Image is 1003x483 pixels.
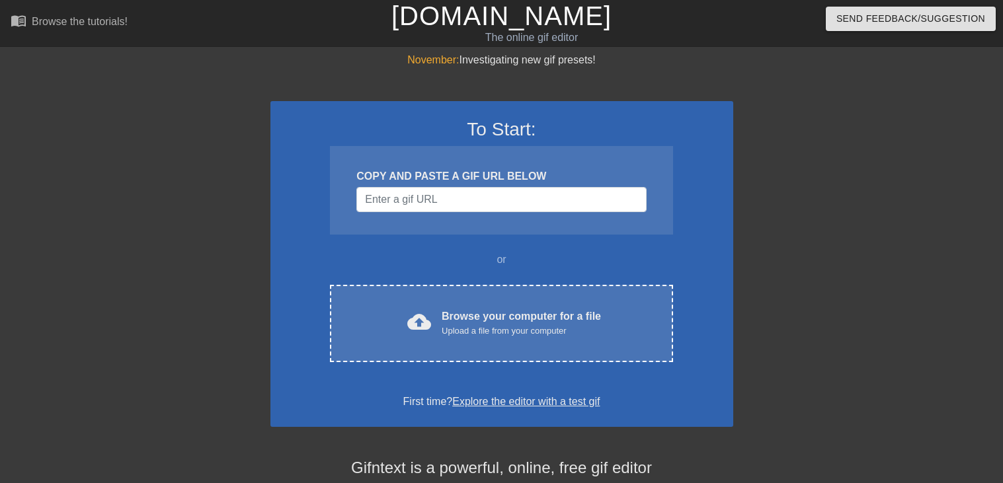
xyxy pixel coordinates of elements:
[11,13,26,28] span: menu_book
[270,459,733,478] h4: Gifntext is a powerful, online, free gif editor
[270,52,733,68] div: Investigating new gif presets!
[356,168,646,184] div: COPY AND PASTE A GIF URL BELOW
[407,310,431,334] span: cloud_upload
[32,16,128,27] div: Browse the tutorials!
[11,13,128,33] a: Browse the tutorials!
[288,118,716,141] h3: To Start:
[305,252,699,268] div: or
[442,324,601,338] div: Upload a file from your computer
[391,1,612,30] a: [DOMAIN_NAME]
[442,309,601,338] div: Browse your computer for a file
[826,7,996,31] button: Send Feedback/Suggestion
[341,30,723,46] div: The online gif editor
[356,187,646,212] input: Username
[288,394,716,410] div: First time?
[407,54,459,65] span: November:
[452,396,600,407] a: Explore the editor with a test gif
[836,11,985,27] span: Send Feedback/Suggestion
